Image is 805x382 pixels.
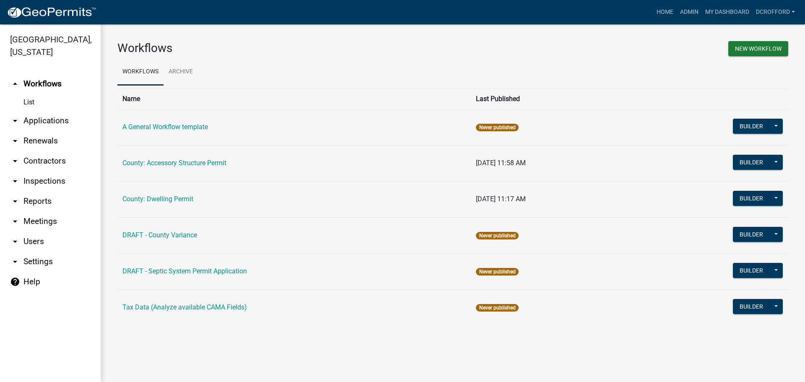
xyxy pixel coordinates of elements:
[728,41,788,56] button: New Workflow
[122,195,193,203] a: County: Dwelling Permit
[117,59,164,86] a: Workflows
[117,41,447,55] h3: Workflows
[733,191,770,206] button: Builder
[10,116,20,126] i: arrow_drop_down
[10,136,20,146] i: arrow_drop_down
[753,4,798,20] a: dcrofford
[471,88,628,109] th: Last Published
[10,79,20,89] i: arrow_drop_up
[653,4,677,20] a: Home
[476,124,518,131] span: Never published
[122,267,247,275] a: DRAFT - Septic System Permit Application
[733,263,770,278] button: Builder
[10,257,20,267] i: arrow_drop_down
[117,88,471,109] th: Name
[733,119,770,134] button: Builder
[10,277,20,287] i: help
[733,155,770,170] button: Builder
[10,216,20,226] i: arrow_drop_down
[122,231,197,239] a: DRAFT - County Variance
[733,227,770,242] button: Builder
[733,299,770,314] button: Builder
[476,304,518,312] span: Never published
[10,236,20,247] i: arrow_drop_down
[476,159,526,167] span: [DATE] 11:58 AM
[10,176,20,186] i: arrow_drop_down
[476,268,518,275] span: Never published
[476,195,526,203] span: [DATE] 11:17 AM
[122,159,226,167] a: County: Accessory Structure Permit
[164,59,198,86] a: Archive
[476,232,518,239] span: Never published
[677,4,702,20] a: Admin
[10,196,20,206] i: arrow_drop_down
[122,303,247,311] a: Tax Data (Analyze available CAMA Fields)
[10,156,20,166] i: arrow_drop_down
[122,123,208,131] a: A General Workflow template
[702,4,753,20] a: My Dashboard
